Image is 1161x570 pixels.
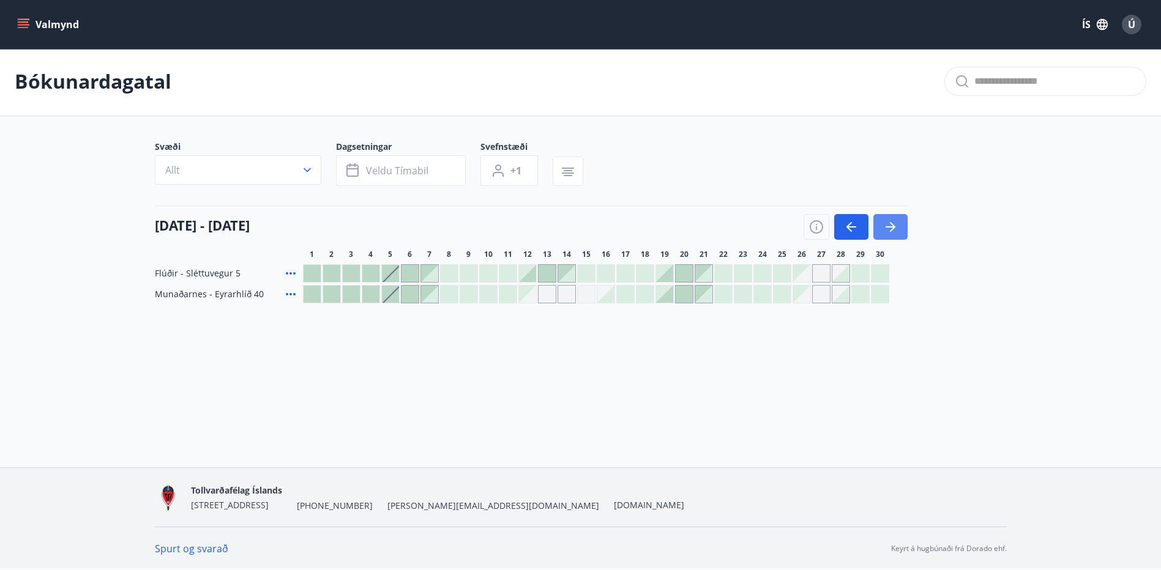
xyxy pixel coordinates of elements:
span: 21 [700,250,708,259]
span: 1 [310,250,314,259]
span: Munaðarnes - Eyrarhlíð 40 [155,288,264,300]
span: 4 [368,250,373,259]
span: 2 [329,250,334,259]
span: 15 [582,250,591,259]
span: 30 [876,250,884,259]
span: [PHONE_NUMBER] [297,500,373,512]
span: Dagsetningar [336,141,480,155]
span: Ú [1128,18,1135,31]
span: Tollvarðafélag Íslands [191,484,282,496]
span: 20 [680,250,689,259]
span: Svefnstæði [480,141,553,155]
span: 17 [621,250,630,259]
div: Gráir dagar eru ekki bókanlegir [538,285,556,303]
h4: [DATE] - [DATE] [155,216,250,234]
span: [PERSON_NAME][EMAIL_ADDRESS][DOMAIN_NAME] [387,500,599,512]
div: Gráir dagar eru ekki bókanlegir [793,285,811,303]
div: Gráir dagar eru ekki bókanlegir [812,264,831,283]
span: 8 [447,250,451,259]
button: ÍS [1075,13,1114,35]
span: 12 [523,250,532,259]
a: [DOMAIN_NAME] [614,499,684,511]
span: Veldu tímabil [366,164,428,177]
span: 23 [739,250,747,259]
span: 19 [660,250,669,259]
div: Gráir dagar eru ekki bókanlegir [812,285,831,303]
p: Bókunardagatal [15,68,171,95]
span: 29 [856,250,865,259]
span: 14 [562,250,571,259]
span: 7 [427,250,431,259]
span: 27 [817,250,826,259]
span: 10 [484,250,493,259]
span: [STREET_ADDRESS] [191,499,269,511]
a: Spurt og svarað [155,542,228,555]
span: 3 [349,250,353,259]
button: +1 [480,155,538,186]
button: Veldu tímabil [336,155,466,186]
img: gNGvRfkBpV9U19LDnqSDIKdSC1DjkwNjNalYspOh.png [155,484,181,511]
span: 25 [778,250,786,259]
span: 28 [837,250,845,259]
span: 26 [797,250,806,259]
div: Gráir dagar eru ekki bókanlegir [793,264,811,283]
span: Flúðir - Sléttuvegur 5 [155,267,241,279]
span: 24 [758,250,767,259]
span: 6 [408,250,412,259]
span: 16 [602,250,610,259]
div: Gráir dagar eru ekki bókanlegir [558,285,576,303]
button: Ú [1117,10,1146,39]
div: Gráir dagar eru ekki bókanlegir [577,285,595,303]
button: Allt [155,155,321,185]
span: +1 [510,164,521,177]
span: Svæði [155,141,336,155]
span: 18 [641,250,649,259]
span: Allt [165,163,180,177]
span: 22 [719,250,728,259]
button: menu [15,13,84,35]
span: 13 [543,250,551,259]
span: 5 [388,250,392,259]
span: 11 [504,250,512,259]
p: Keyrt á hugbúnaði frá Dorado ehf. [891,543,1007,554]
div: Gráir dagar eru ekki bókanlegir [518,285,537,303]
span: 9 [466,250,471,259]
